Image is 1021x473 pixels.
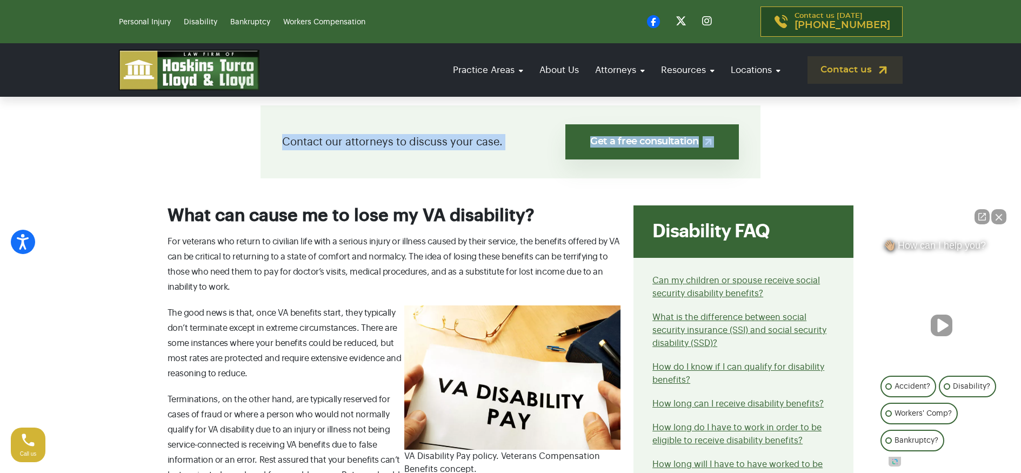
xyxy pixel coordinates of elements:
a: Bankruptcy [230,18,270,26]
a: Resources [656,55,720,85]
h2: What can cause me to lose my VA disability? [168,205,621,226]
a: How long do I have to work in order to be eligible to receive disability benefits? [652,423,822,445]
p: For veterans who return to civilian life with a serious injury or illness caused by their service... [168,234,621,295]
div: Disability FAQ [633,205,853,258]
a: Contact us [808,56,903,84]
img: logo [119,50,259,90]
a: Personal Injury [119,18,171,26]
button: Close Intaker Chat Widget [991,209,1006,224]
p: The good news is that, once VA benefits start, they typically don’t terminate except in extreme c... [168,305,621,381]
p: Accident? [895,380,930,393]
a: About Us [534,55,584,85]
a: Disability [184,18,217,26]
p: Bankruptcy? [895,434,938,447]
a: Open direct chat [975,209,990,224]
span: [PHONE_NUMBER] [795,20,890,31]
a: Can my children or spouse receive social security disability benefits? [652,276,820,298]
a: Locations [725,55,786,85]
img: VA Disability Pay [404,305,620,450]
div: Contact our attorneys to discuss your case. [261,105,760,178]
span: Call us [20,451,37,457]
p: Contact us [DATE] [795,12,890,31]
a: Practice Areas [448,55,529,85]
a: How long can I receive disability benefits? [652,399,824,408]
a: Open intaker chat [889,457,901,467]
div: 👋🏼 How can I help you? [878,239,1005,257]
a: How do I know if I can qualify for disability benefits? [652,363,824,384]
a: Contact us [DATE][PHONE_NUMBER] [760,6,903,37]
button: Unmute video [931,315,952,336]
p: Disability? [953,380,990,393]
img: arrow-up-right-light.svg [703,136,714,148]
a: Get a free consultation [565,124,739,159]
p: Workers' Comp? [895,407,952,420]
a: What is the difference between social security insurance (SSI) and social security disability (SSD)? [652,313,826,348]
a: Workers Compensation [283,18,365,26]
a: Attorneys [590,55,650,85]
